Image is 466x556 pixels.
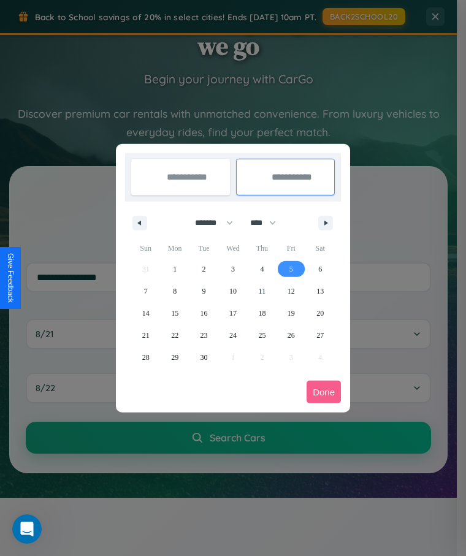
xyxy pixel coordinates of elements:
button: 20 [306,302,335,324]
span: Fri [277,238,305,258]
span: 28 [142,346,150,368]
span: 6 [318,258,322,280]
span: 16 [201,302,208,324]
button: 22 [160,324,189,346]
button: 25 [248,324,277,346]
button: Done [307,381,341,403]
button: 30 [189,346,218,368]
button: 29 [160,346,189,368]
span: 8 [173,280,177,302]
span: 7 [144,280,148,302]
iframe: Intercom live chat [12,514,42,544]
span: 14 [142,302,150,324]
button: 2 [189,258,218,280]
button: 14 [131,302,160,324]
span: 25 [258,324,265,346]
span: 4 [260,258,264,280]
span: 29 [171,346,178,368]
span: 3 [231,258,235,280]
span: 26 [288,324,295,346]
button: 12 [277,280,305,302]
span: 27 [316,324,324,346]
span: 24 [229,324,237,346]
button: 28 [131,346,160,368]
div: Give Feedback [6,253,15,303]
span: 12 [288,280,295,302]
button: 27 [306,324,335,346]
button: 8 [160,280,189,302]
span: Thu [248,238,277,258]
span: Tue [189,238,218,258]
span: 17 [229,302,237,324]
span: 19 [288,302,295,324]
button: 7 [131,280,160,302]
span: 15 [171,302,178,324]
button: 21 [131,324,160,346]
span: 21 [142,324,150,346]
span: 10 [229,280,237,302]
span: Mon [160,238,189,258]
span: Sun [131,238,160,258]
button: 23 [189,324,218,346]
span: 30 [201,346,208,368]
button: 1 [160,258,189,280]
span: 20 [316,302,324,324]
button: 26 [277,324,305,346]
button: 17 [218,302,247,324]
button: 9 [189,280,218,302]
span: 22 [171,324,178,346]
button: 5 [277,258,305,280]
button: 19 [277,302,305,324]
span: 23 [201,324,208,346]
span: 9 [202,280,206,302]
button: 4 [248,258,277,280]
button: 11 [248,280,277,302]
button: 24 [218,324,247,346]
button: 3 [218,258,247,280]
button: 18 [248,302,277,324]
button: 10 [218,280,247,302]
span: Wed [218,238,247,258]
span: 2 [202,258,206,280]
button: 15 [160,302,189,324]
button: 6 [306,258,335,280]
span: 1 [173,258,177,280]
button: 13 [306,280,335,302]
span: 11 [259,280,266,302]
button: 16 [189,302,218,324]
span: 5 [289,258,293,280]
span: 13 [316,280,324,302]
span: Sat [306,238,335,258]
span: 18 [258,302,265,324]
